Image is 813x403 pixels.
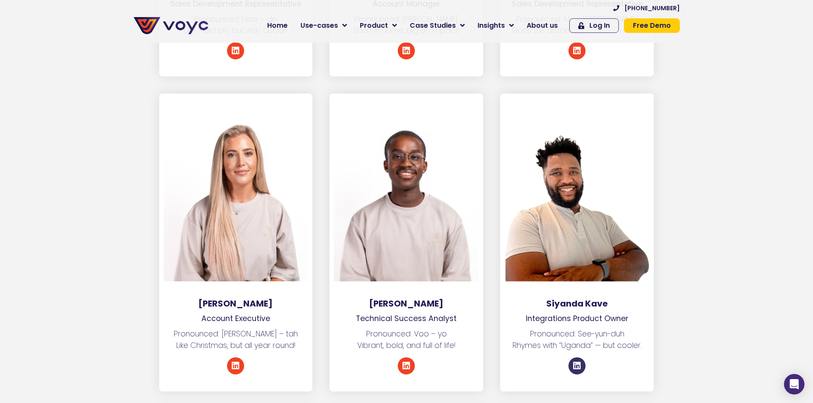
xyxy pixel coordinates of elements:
span: [PHONE_NUMBER] [624,5,680,11]
a: Log In [569,18,619,33]
a: [PHONE_NUMBER] [613,5,680,11]
span: Use-cases [300,20,338,31]
img: voyc-full-logo [134,17,208,34]
p: Pronounced: [PERSON_NAME] – tah Like Christmas, but all year round! [159,328,313,351]
span: Log In [589,22,610,29]
a: Use-cases [294,17,353,34]
h3: [PERSON_NAME] [329,298,483,309]
p: Pronounced: See-yun-duh Rhymes with “Uganda” — but cooler. [500,328,654,351]
p: Integrations Product Owner [500,313,654,324]
a: Product [353,17,403,34]
span: Free Demo [633,22,671,29]
span: About us [527,20,558,31]
a: Free Demo [624,18,680,33]
p: Pronounced: Voo – yo Vibrant, bold, and full of life! [329,328,483,351]
a: About us [520,17,564,34]
span: Insights [478,20,505,31]
a: Home [261,17,294,34]
span: Case Studies [410,20,456,31]
a: Case Studies [403,17,471,34]
div: Open Intercom Messenger [784,374,804,394]
h3: [PERSON_NAME] [159,298,313,309]
span: Home [267,20,288,31]
p: Technical Success Analyst [329,313,483,324]
span: Product [360,20,388,31]
p: Account Executive [159,313,313,324]
h3: Siyanda Kave [500,298,654,309]
a: Insights [471,17,520,34]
